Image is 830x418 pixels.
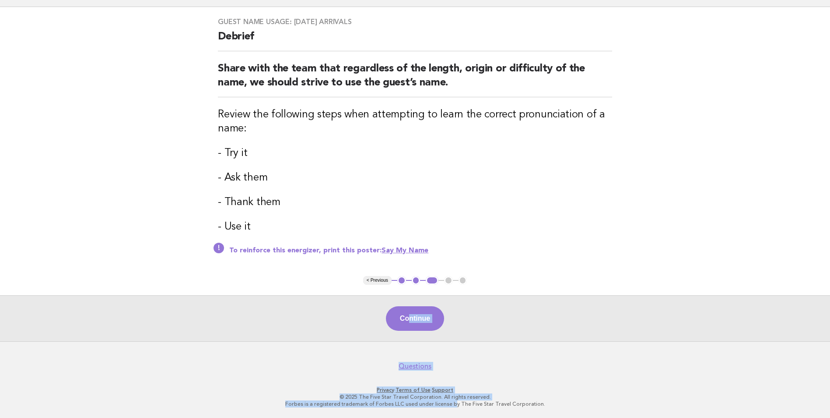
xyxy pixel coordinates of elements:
[412,276,420,285] button: 2
[218,171,612,185] h3: - Ask them
[396,387,431,393] a: Terms of Use
[218,108,612,136] h3: Review the following steps when attempting to learn the correct pronunciation of a name:
[377,387,394,393] a: Privacy
[386,306,444,331] button: Continue
[399,362,431,371] a: Questions
[147,386,683,393] p: · ·
[147,400,683,407] p: Forbes is a registered trademark of Forbes LLC used under license by The Five Star Travel Corpora...
[218,18,612,26] h3: Guest name usage: [DATE] arrivals
[218,62,612,97] h2: Share with the team that regardless of the length, origin or difficulty of the name, we should st...
[218,30,612,51] h2: Debrief
[147,393,683,400] p: © 2025 The Five Star Travel Corporation. All rights reserved.
[218,146,612,160] h3: - Try it
[363,276,392,285] button: < Previous
[229,246,612,255] p: To reinforce this energizer, print this poster:
[397,276,406,285] button: 1
[218,195,612,209] h3: - Thank them
[426,276,438,285] button: 3
[432,387,453,393] a: Support
[218,220,612,234] h3: - Use it
[382,247,428,254] a: Say My Name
